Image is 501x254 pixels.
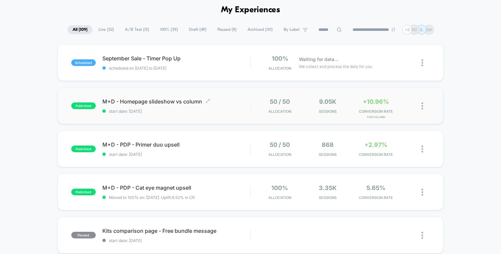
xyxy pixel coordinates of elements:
img: close [421,146,423,153]
span: scheduled [71,59,96,66]
span: Waiting for data... [299,56,338,63]
span: paused [71,232,96,238]
span: published [71,189,96,195]
span: M+D - PDP - Primer duo upsell [102,141,250,148]
span: 50 / 50 [270,141,290,148]
span: Allocation [268,152,291,157]
img: close [421,189,423,196]
span: for Column [354,115,398,119]
span: Moved to 100% on: [DATE] . Uplift: 6.52% in CR [109,195,195,200]
h1: My Experiences [221,5,280,15]
span: M+D - PDP - Cat eye magnet upsell [102,184,250,191]
span: 868 [322,141,334,148]
span: 100% ( 39 ) [155,25,183,34]
span: Live ( 52 ) [93,25,119,34]
img: close [421,102,423,109]
span: Archived ( 101 ) [243,25,278,34]
span: CONVERSION RATE [354,195,398,200]
span: Draft ( 49 ) [184,25,211,34]
img: close [421,59,423,66]
span: 100% [272,55,288,62]
span: published [71,146,96,152]
span: scheduled on [DATE] to [DATE] [102,66,250,71]
span: We collect and process the data for you [299,63,372,70]
span: published [71,102,96,109]
span: Allocation [268,109,291,114]
p: EM [426,27,432,32]
span: A/B Test ( 13 ) [120,25,154,34]
img: end [391,28,395,32]
span: Kits comparison page - Free bundle message [102,227,250,234]
span: Allocation [268,195,291,200]
span: Sessions [306,195,350,200]
span: 50 / 50 [270,98,290,105]
span: CONVERSION RATE [354,152,398,157]
span: start date: [DATE] [102,109,250,114]
span: 3.35k [319,184,337,191]
span: 5.65% [366,184,385,191]
span: 100% [271,184,288,191]
span: +2.97% [364,141,387,148]
span: All ( 109 ) [68,25,92,34]
span: start date: [DATE] [102,238,250,243]
p: S. [420,27,423,32]
div: + 9 [402,25,412,34]
span: By Label [284,27,300,32]
span: +10.96% [363,98,389,105]
span: Allocation [268,66,291,71]
span: start date: [DATE] [102,152,250,157]
span: Sessions [306,109,350,114]
span: September Sale - Timer Pop Up [102,55,250,62]
span: CONVERSION RATE [354,109,398,114]
p: RD [412,27,417,32]
img: close [421,232,423,239]
span: M+D - Homepage slideshow vs column [102,98,250,105]
span: Paused ( 8 ) [212,25,242,34]
span: Sessions [306,152,350,157]
span: 9.05k [319,98,336,105]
